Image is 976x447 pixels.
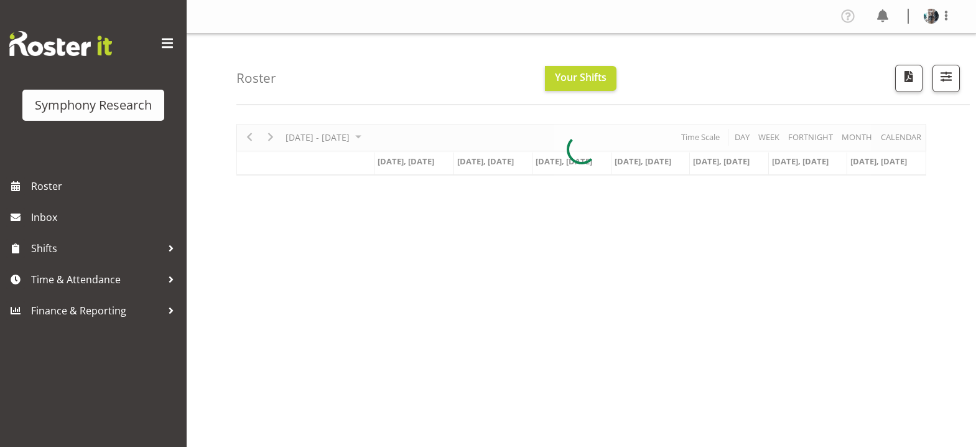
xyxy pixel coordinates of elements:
span: Finance & Reporting [31,301,162,320]
span: Roster [31,177,180,195]
div: Symphony Research [35,96,152,115]
img: Rosterit website logo [9,31,112,56]
span: Shifts [31,239,162,258]
button: Your Shifts [545,66,616,91]
span: Your Shifts [555,70,607,84]
span: Time & Attendance [31,270,162,289]
button: Download a PDF of the roster according to the set date range. [895,65,923,92]
img: karen-rimmer509cc44dc399f68592e3a0628bc04820.png [924,9,939,24]
button: Filter Shifts [932,65,960,92]
h4: Roster [236,71,276,85]
span: Inbox [31,208,180,227]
